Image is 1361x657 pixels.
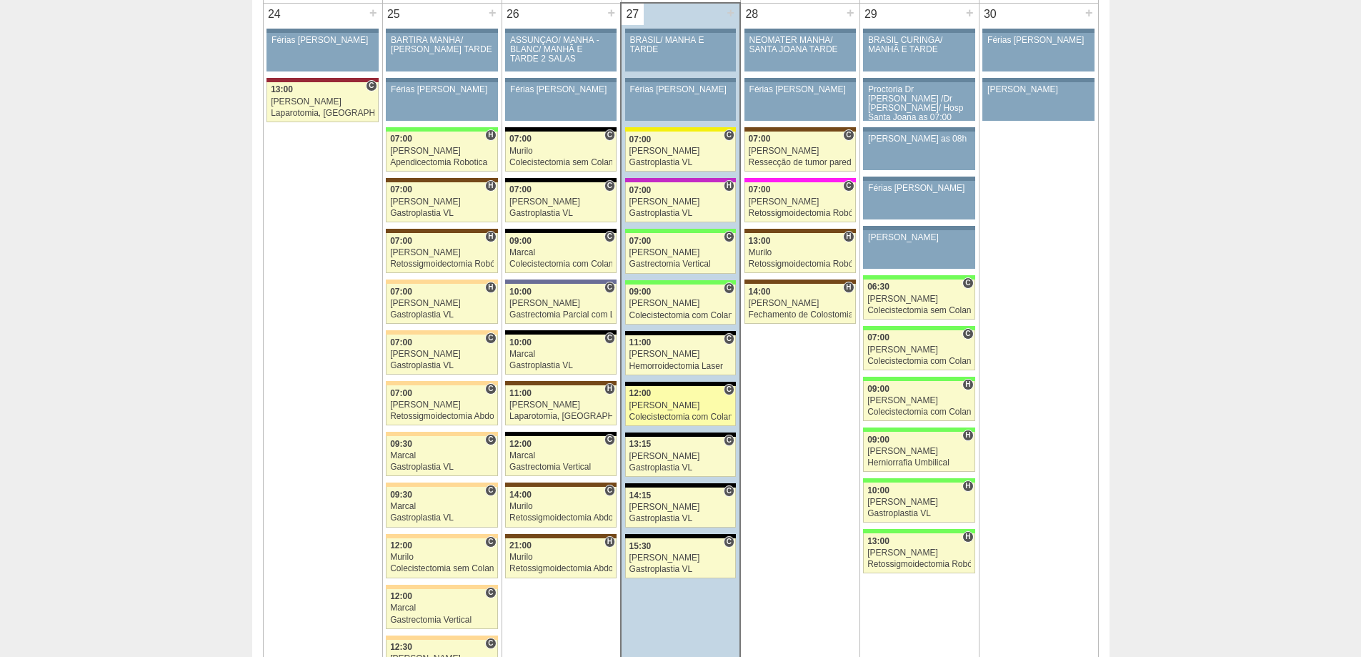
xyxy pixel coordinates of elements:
div: Retossigmoidectomia Abdominal VL [390,412,494,421]
div: Key: Santa Rita [625,127,736,132]
div: Key: Blanc [505,330,617,335]
a: C 12:00 [PERSON_NAME] Colecistectomia com Colangiografia VL [625,386,736,426]
div: Gastroplastia VL [390,513,494,523]
div: Laparotomia, [GEOGRAPHIC_DATA], Drenagem, Bridas VL [509,412,612,421]
a: C 07:00 [PERSON_NAME] Colecistectomia com Colangiografia VL [863,330,974,370]
div: Key: Santa Joana [744,229,856,233]
div: Key: Brasil [386,127,497,132]
span: Consultório [366,80,377,92]
div: Key: Santa Joana [744,127,856,132]
span: 12:00 [390,591,412,601]
div: Key: Blanc [625,382,736,386]
div: Murilo [390,553,494,562]
div: Key: Santa Joana [386,229,497,233]
div: Key: Blanc [625,483,736,488]
div: Férias [PERSON_NAME] [749,85,851,94]
div: Gastroplastia VL [629,209,732,218]
div: Key: Bartira [386,483,497,487]
div: [PERSON_NAME] [629,452,732,461]
span: 12:00 [509,439,532,449]
div: + [724,4,737,22]
div: [PERSON_NAME] [867,295,971,304]
span: Hospital [843,282,854,293]
a: BARTIRA MANHÃ/ [PERSON_NAME] TARDE [386,33,497,71]
div: Gastrectomia Vertical [629,260,732,269]
a: Férias [PERSON_NAME] [625,82,736,121]
div: Key: Santa Joana [505,534,617,538]
a: H 10:00 [PERSON_NAME] Gastroplastia VL [863,483,974,523]
div: Key: Santa Joana [386,178,497,182]
div: Proctoria Dr [PERSON_NAME] /Dr [PERSON_NAME]/ Hosp Santa Joana as 07:00 [868,85,970,123]
div: 26 [502,4,524,25]
div: Gastroplastia VL [629,463,732,473]
div: Key: Blanc [505,178,617,182]
div: Marcal [509,350,612,359]
div: Colecistectomia com Colangiografia VL [867,357,971,366]
div: 28 [741,4,763,25]
a: C 13:00 [PERSON_NAME] Laparotomia, [GEOGRAPHIC_DATA], Drenagem, Bridas VL [266,82,378,122]
div: [PERSON_NAME] [390,248,494,257]
span: Hospital [485,282,496,293]
span: Consultório [485,434,496,445]
span: Consultório [604,231,615,242]
a: C 10:00 [PERSON_NAME] Gastrectomia Parcial com Linfadenectomia [505,284,617,324]
div: Retossigmoidectomia Abdominal VL [509,513,612,523]
div: + [844,4,857,22]
span: 10:00 [509,287,532,297]
a: BRASIL CURINGA/ MANHÃ E TARDE [863,33,974,71]
div: 27 [622,4,644,25]
div: + [487,4,499,22]
div: Férias [PERSON_NAME] [271,36,374,45]
div: 30 [979,4,1002,25]
span: Consultório [724,333,734,345]
div: Colecistectomia com Colangiografia VL [629,413,732,422]
div: Gastroplastia VL [867,509,971,518]
span: Consultório [604,282,615,293]
a: C 09:00 Marcal Colecistectomia com Colangiografia VL [505,233,617,273]
div: [PERSON_NAME] [629,248,732,257]
div: [PERSON_NAME] [271,97,374,107]
span: Consultório [604,332,615,344]
div: 29 [860,4,882,25]
div: Key: Bartira [386,280,497,284]
span: 06:30 [867,282,889,292]
div: Gastroplastia VL [390,310,494,320]
span: 09:00 [867,435,889,445]
div: Retossigmoidectomia Robótica [749,209,852,218]
div: Colecistectomia com Colangiografia VL [629,311,732,320]
span: Consultório [843,129,854,141]
div: Retossigmoidectomia Robótica [390,260,494,269]
a: C 07:00 [PERSON_NAME] Gastroplastia VL [505,182,617,222]
div: Férias [PERSON_NAME] [630,85,732,94]
div: [PERSON_NAME] [749,147,852,156]
div: Key: Aviso [625,78,736,82]
div: [PERSON_NAME] [509,400,612,410]
span: 09:30 [390,439,412,449]
span: Consultório [604,129,615,141]
div: Retossigmoidectomia Abdominal VL [509,564,612,573]
div: 24 [264,4,286,25]
div: [PERSON_NAME] [390,350,494,359]
span: 09:30 [390,490,412,500]
a: C 14:00 Murilo Retossigmoidectomia Abdominal VL [505,487,617,527]
div: Key: Brasil [625,229,736,233]
div: Férias [PERSON_NAME] [987,36,1090,45]
span: 07:00 [390,134,412,144]
div: Laparotomia, [GEOGRAPHIC_DATA], Drenagem, Bridas VL [271,109,374,118]
div: Fechamento de Colostomia ou Enterostomia [749,310,852,320]
span: Hospital [962,480,973,492]
a: Férias [PERSON_NAME] [982,33,1094,71]
div: Key: Blanc [505,432,617,436]
div: [PERSON_NAME] [749,299,852,308]
span: Consultório [604,485,615,496]
a: NEOMATER MANHÃ/ SANTA JOANA TARDE [744,33,856,71]
div: [PERSON_NAME] [987,85,1090,94]
div: Gastroplastia VL [629,565,732,574]
a: H 11:00 [PERSON_NAME] Laparotomia, [GEOGRAPHIC_DATA], Drenagem, Bridas VL [505,385,617,425]
div: Marcal [390,451,494,460]
a: C 07:00 [PERSON_NAME] Retossigmoidectomia Abdominal VL [386,385,497,425]
a: C 07:00 Murilo Colecistectomia sem Colangiografia VL [505,132,617,172]
span: 15:30 [629,541,652,551]
div: Colecistectomia com Colangiografia VL [867,407,971,417]
a: H 09:00 [PERSON_NAME] Colecistectomia com Colangiografia VL [863,381,974,421]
